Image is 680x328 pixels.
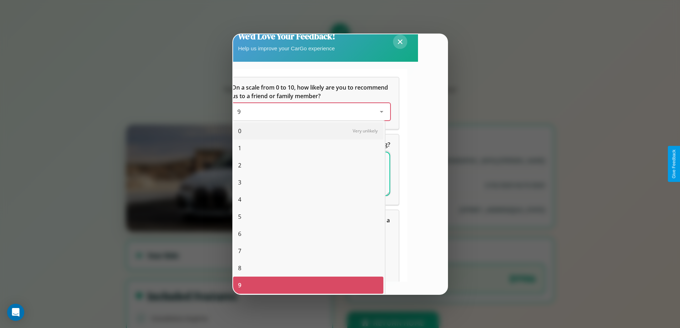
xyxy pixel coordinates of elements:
[233,242,383,259] div: 7
[7,304,24,321] div: Open Intercom Messenger
[233,140,383,157] div: 1
[233,157,383,174] div: 2
[238,264,241,272] span: 8
[232,84,389,100] span: On a scale from 0 to 10, how likely are you to recommend us to a friend or family member?
[238,144,241,152] span: 1
[238,161,241,170] span: 2
[232,83,390,100] h5: On a scale from 0 to 10, how likely are you to recommend us to a friend or family member?
[671,150,676,178] div: Give Feedback
[233,122,383,140] div: 0
[238,178,241,187] span: 3
[232,103,390,120] div: On a scale from 0 to 10, how likely are you to recommend us to a friend or family member?
[238,195,241,204] span: 4
[238,247,241,255] span: 7
[233,294,383,311] div: 10
[233,208,383,225] div: 5
[238,30,335,42] h2: We'd Love Your Feedback!
[238,229,241,238] span: 6
[233,174,383,191] div: 3
[232,216,391,233] span: Which of the following features do you value the most in a vehicle?
[238,127,241,135] span: 0
[237,108,241,116] span: 9
[238,212,241,221] span: 5
[233,225,383,242] div: 6
[238,44,335,53] p: Help us improve your CarGo experience
[238,281,241,289] span: 9
[223,77,399,129] div: On a scale from 0 to 10, how likely are you to recommend us to a friend or family member?
[353,128,378,134] span: Very unlikely
[233,259,383,277] div: 8
[233,191,383,208] div: 4
[232,141,390,148] span: What can we do to make your experience more satisfying?
[233,277,383,294] div: 9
